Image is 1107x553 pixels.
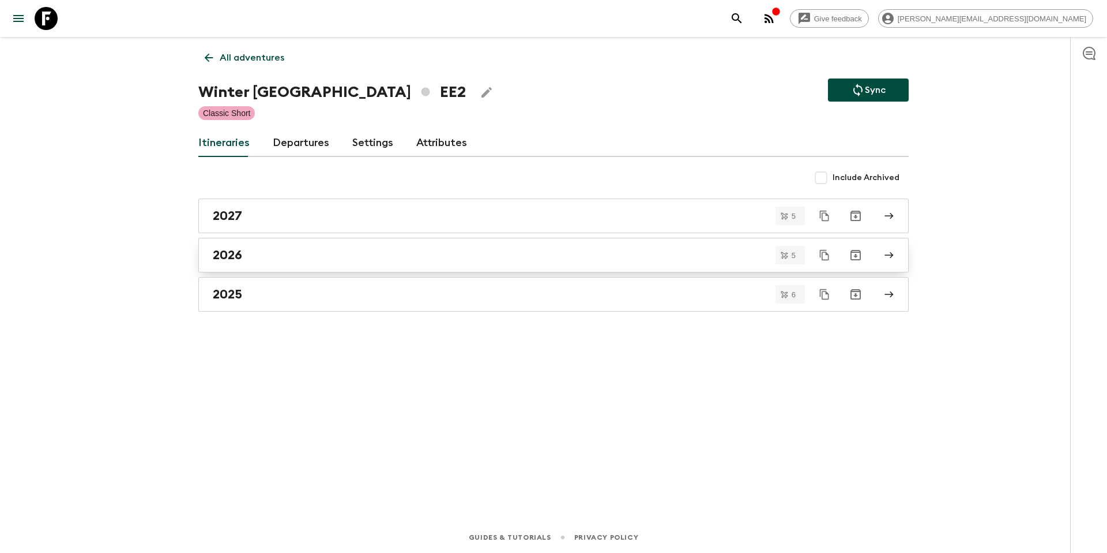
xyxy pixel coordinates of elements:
[790,9,869,28] a: Give feedback
[725,7,748,30] button: search adventures
[7,7,30,30] button: menu
[220,51,284,65] p: All adventures
[213,208,242,223] h2: 2027
[814,205,835,226] button: Duplicate
[574,531,638,544] a: Privacy Policy
[785,212,803,220] span: 5
[814,245,835,266] button: Duplicate
[198,199,909,233] a: 2027
[808,14,868,23] span: Give feedback
[844,244,867,267] button: Archive
[198,81,466,104] h1: Winter [GEOGRAPHIC_DATA] EE2
[785,252,803,259] span: 5
[833,172,899,184] span: Include Archived
[203,107,250,119] p: Classic Short
[865,83,886,97] p: Sync
[213,248,242,263] h2: 2026
[198,129,250,157] a: Itineraries
[844,204,867,227] button: Archive
[475,81,498,104] button: Edit Adventure Title
[891,14,1093,23] span: [PERSON_NAME][EMAIL_ADDRESS][DOMAIN_NAME]
[273,129,329,157] a: Departures
[469,531,551,544] a: Guides & Tutorials
[198,46,291,69] a: All adventures
[814,284,835,305] button: Duplicate
[352,129,393,157] a: Settings
[198,238,909,272] a: 2026
[878,9,1093,28] div: [PERSON_NAME][EMAIL_ADDRESS][DOMAIN_NAME]
[213,287,242,302] h2: 2025
[828,79,909,102] button: Sync adventure departures to the booking engine
[844,283,867,306] button: Archive
[198,277,909,312] a: 2025
[416,129,467,157] a: Attributes
[785,291,803,298] span: 6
